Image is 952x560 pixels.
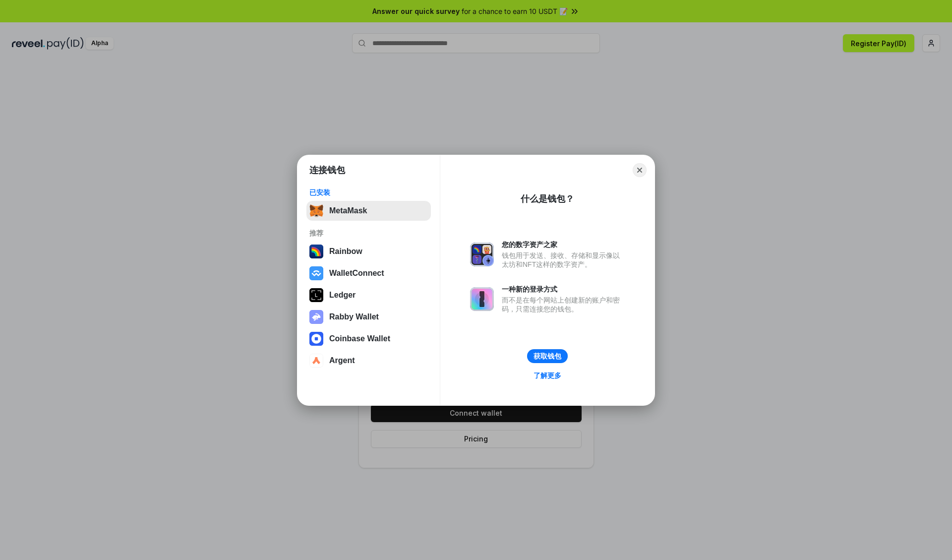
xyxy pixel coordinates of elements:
[309,164,345,176] h1: 连接钱包
[329,334,390,343] div: Coinbase Wallet
[309,266,323,280] img: svg+xml,%3Csvg%20width%3D%2228%22%20height%3D%2228%22%20viewBox%3D%220%200%2028%2028%22%20fill%3D...
[534,352,561,361] div: 获取钱包
[309,188,428,197] div: 已安装
[329,206,367,215] div: MetaMask
[309,332,323,346] img: svg+xml,%3Csvg%20width%3D%2228%22%20height%3D%2228%22%20viewBox%3D%220%200%2028%2028%22%20fill%3D...
[306,329,431,349] button: Coinbase Wallet
[528,369,567,382] a: 了解更多
[306,263,431,283] button: WalletConnect
[306,201,431,221] button: MetaMask
[309,354,323,368] img: svg+xml,%3Csvg%20width%3D%2228%22%20height%3D%2228%22%20viewBox%3D%220%200%2028%2028%22%20fill%3D...
[309,204,323,218] img: svg+xml,%3Csvg%20fill%3D%22none%22%20height%3D%2233%22%20viewBox%3D%220%200%2035%2033%22%20width%...
[329,291,356,300] div: Ledger
[470,243,494,266] img: svg+xml,%3Csvg%20xmlns%3D%22http%3A%2F%2Fwww.w3.org%2F2000%2Fsvg%22%20fill%3D%22none%22%20viewBox...
[633,163,647,177] button: Close
[309,310,323,324] img: svg+xml,%3Csvg%20xmlns%3D%22http%3A%2F%2Fwww.w3.org%2F2000%2Fsvg%22%20fill%3D%22none%22%20viewBox...
[306,307,431,327] button: Rabby Wallet
[309,245,323,258] img: svg+xml,%3Csvg%20width%3D%22120%22%20height%3D%22120%22%20viewBox%3D%220%200%20120%20120%22%20fil...
[329,312,379,321] div: Rabby Wallet
[306,351,431,371] button: Argent
[534,371,561,380] div: 了解更多
[470,287,494,311] img: svg+xml,%3Csvg%20xmlns%3D%22http%3A%2F%2Fwww.w3.org%2F2000%2Fsvg%22%20fill%3D%22none%22%20viewBox...
[502,296,625,313] div: 而不是在每个网站上创建新的账户和密码，只需连接您的钱包。
[521,193,574,205] div: 什么是钱包？
[329,356,355,365] div: Argent
[309,288,323,302] img: svg+xml,%3Csvg%20xmlns%3D%22http%3A%2F%2Fwww.w3.org%2F2000%2Fsvg%22%20width%3D%2228%22%20height%3...
[329,247,362,256] div: Rainbow
[329,269,384,278] div: WalletConnect
[502,251,625,269] div: 钱包用于发送、接收、存储和显示像以太坊和NFT这样的数字资产。
[502,240,625,249] div: 您的数字资产之家
[309,229,428,238] div: 推荐
[502,285,625,294] div: 一种新的登录方式
[306,242,431,261] button: Rainbow
[306,285,431,305] button: Ledger
[527,349,568,363] button: 获取钱包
